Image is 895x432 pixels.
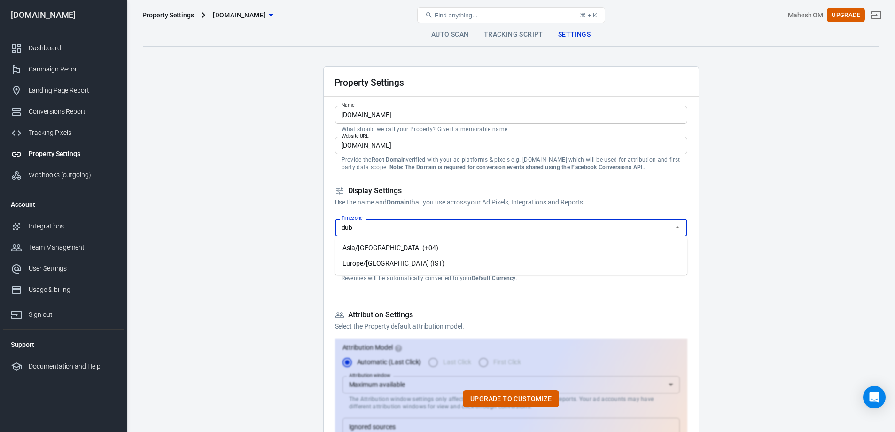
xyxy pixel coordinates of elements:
a: Campaign Report [3,59,124,80]
a: Property Settings [3,143,124,165]
p: Revenues will be automatically converted to your . [342,275,681,282]
div: Campaign Report [29,64,116,74]
button: Upgrade to customize [463,390,559,408]
a: Auto Scan [424,24,476,46]
a: Conversions Report [3,101,124,122]
button: [DOMAIN_NAME] [209,7,277,24]
li: Account [3,193,124,216]
button: Upgrade [827,8,865,23]
span: Find anything... [435,12,477,19]
label: Name [342,102,355,109]
h2: Property Settings [335,78,404,87]
input: UTC [338,221,669,233]
div: Conversions Report [29,107,116,117]
label: Attribution window [349,372,391,379]
p: Use the name and that you use across your Ad Pixels, Integrations and Reports. [335,197,687,207]
span: gaskincare.ie [213,9,265,21]
a: Sign out [3,300,124,325]
li: Support [3,333,124,356]
div: User Settings [29,264,116,274]
a: User Settings [3,258,124,279]
div: Documentation and Help [29,361,116,371]
a: Team Management [3,237,124,258]
div: Property Settings [29,149,116,159]
strong: Root Domain [372,157,406,163]
a: Integrations [3,216,124,237]
div: Open Intercom Messenger [863,386,886,408]
label: Website URL [342,133,369,140]
p: Select the Property default attribution model. [335,322,687,331]
a: Webhooks (outgoing) [3,165,124,186]
div: Integrations [29,221,116,231]
div: Property Settings [142,10,194,20]
input: example.com [335,137,687,154]
h5: Attribution Settings [335,310,687,320]
h5: Display Settings [335,186,687,196]
a: Usage & billing [3,279,124,300]
p: Provide the verified with your ad platforms & pixels e.g. [DOMAIN_NAME] which will be used for at... [342,156,681,171]
div: [DOMAIN_NAME] [3,11,124,19]
a: Tracking Pixels [3,122,124,143]
strong: Domain [387,198,410,206]
a: Landing Page Report [3,80,124,101]
div: Usage & billing [29,285,116,295]
div: Tracking Pixels [29,128,116,138]
strong: Note: The Domain is required for conversion events shared using the Facebook Conversions API. [389,164,645,171]
button: Close [671,221,684,234]
input: Your Website Name [335,106,687,123]
li: Asia/[GEOGRAPHIC_DATA] (+04) [335,240,687,256]
a: Settings [551,24,598,46]
div: Landing Page Report [29,86,116,95]
a: Tracking Script [476,24,551,46]
label: Timezone [342,214,363,221]
div: Account id: IqnbTAIw [788,10,824,20]
div: Dashboard [29,43,116,53]
a: Sign out [865,4,887,26]
div: Sign out [29,310,116,320]
li: Europe/[GEOGRAPHIC_DATA] (IST) [335,256,687,271]
div: Webhooks (outgoing) [29,170,116,180]
strong: Default Currency [472,275,516,282]
button: Find anything...⌘ + K [417,7,605,23]
div: Team Management [29,243,116,252]
p: What should we call your Property? Give it a memorable name. [342,126,681,133]
a: Dashboard [3,38,124,59]
div: ⌘ + K [580,12,597,19]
